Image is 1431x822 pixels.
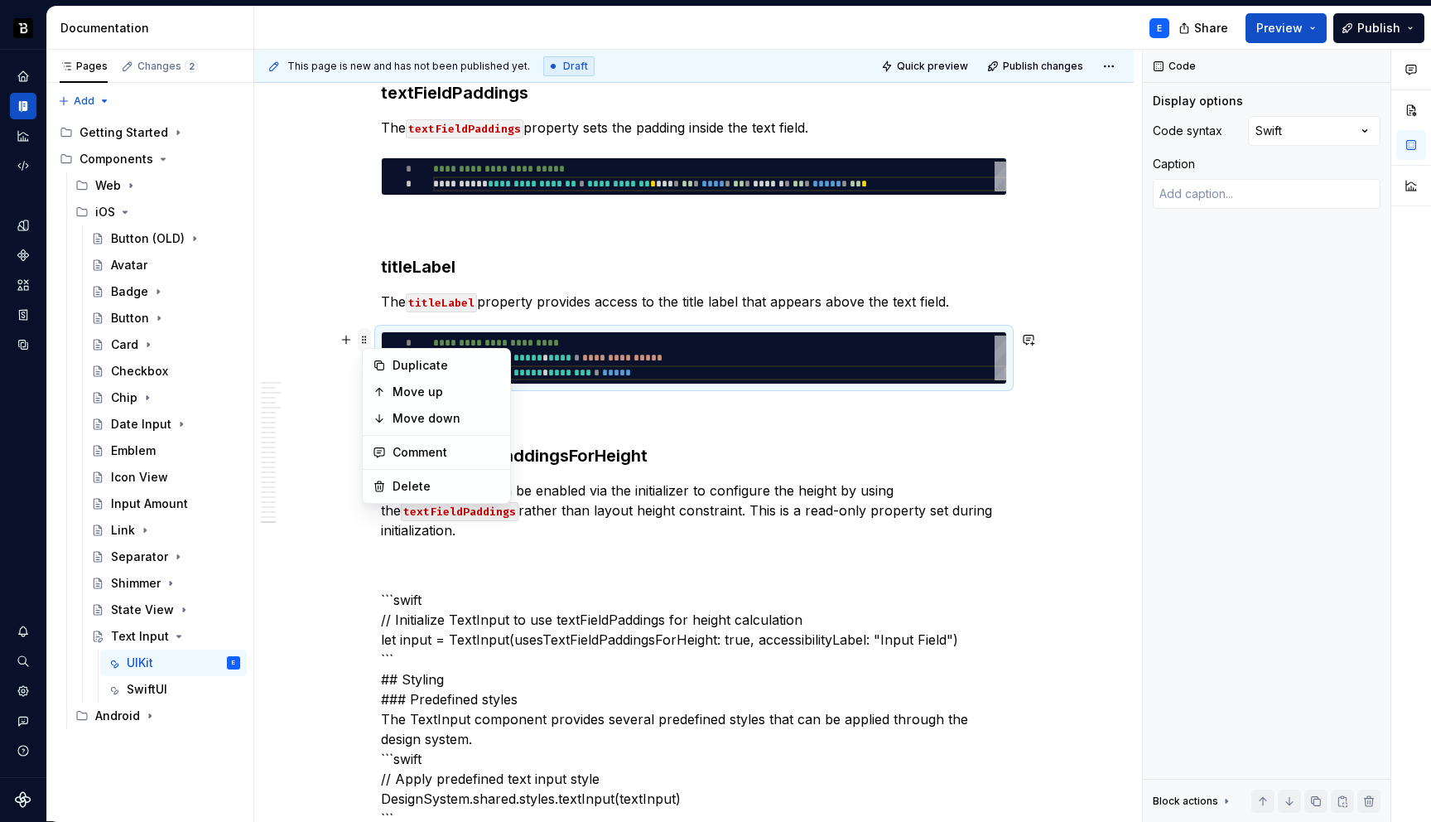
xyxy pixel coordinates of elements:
div: Emblem [111,442,156,459]
div: iOS [95,204,115,220]
span: Share [1194,20,1228,36]
p: This feature flag can be enabled via the initializer to configure the height by using the rather ... [381,481,1007,540]
code: textFieldPaddings [406,119,523,138]
div: Checkbox [111,363,168,380]
a: Assets [10,272,36,298]
div: Link [111,522,135,539]
div: Avatar [111,257,147,273]
span: Publish [1357,20,1400,36]
span: Add [74,94,94,108]
div: Getting Started [53,119,247,146]
span: 2 [185,60,198,73]
a: Text Input [84,623,247,650]
div: Android [69,703,247,729]
div: Display options [1153,93,1243,109]
code: textFieldPaddings [401,502,518,521]
svg: Supernova Logo [15,791,31,808]
a: Home [10,63,36,89]
a: Code automation [10,152,36,179]
div: Date Input [111,416,171,433]
div: Changes [137,60,198,73]
button: Notifications [10,618,36,645]
div: Getting Started [79,124,168,141]
p: The property sets the padding inside the text field. [381,118,1007,138]
a: Badge [84,278,247,305]
div: Components [79,151,153,167]
a: Icon View [84,464,247,491]
img: ef5c8306-425d-487c-96cf-06dd46f3a532.png [13,18,33,38]
a: State View [84,597,247,623]
div: Delete [393,478,500,495]
a: Settings [10,678,36,704]
a: SwiftUI [100,676,247,703]
div: Pages [60,60,108,73]
a: Link [84,517,247,544]
span: Preview [1256,20,1303,36]
a: Checkbox [84,358,247,384]
div: Move down [393,410,500,427]
button: Quick preview [876,55,976,78]
div: Web [95,177,121,194]
div: Input Amount [111,496,188,512]
button: Share [1170,13,1239,43]
button: Add [53,89,115,113]
div: Components [53,146,247,172]
span: Draft [563,60,588,73]
div: Separator [111,549,168,565]
div: Block actions [1153,790,1233,813]
a: Separator [84,544,247,570]
button: Contact support [10,708,36,734]
div: Shimmer [111,575,161,592]
a: Date Input [84,411,247,438]
a: Input Amount [84,491,247,517]
div: SwiftUI [127,681,167,698]
div: Text Input [111,628,169,645]
a: Card [84,331,247,358]
p: The property provides access to the title label that appears above the text field. [381,292,1007,312]
button: Publish changes [982,55,1091,78]
div: Code syntax [1153,123,1222,139]
div: Page tree [53,119,247,729]
h3: usesTextFieldPaddingsForHeight [381,444,1007,467]
button: Publish [1333,13,1424,43]
button: Preview [1245,13,1327,43]
button: Search ⌘K [10,648,36,675]
span: This page is new and has not been published yet. [287,60,530,73]
a: Button [84,305,247,331]
div: Block actions [1153,795,1218,808]
a: Chip [84,384,247,411]
a: Emblem [84,438,247,464]
span: Publish changes [1003,60,1083,73]
a: Components [10,242,36,268]
code: titleLabel [406,293,477,312]
div: Comment [393,444,500,461]
a: Shimmer [84,570,247,597]
div: Button (OLD) [111,230,185,247]
div: Caption [1153,156,1195,172]
div: Chip [111,389,137,406]
div: Icon View [111,469,168,486]
div: E [232,655,235,671]
h3: textFieldPaddings [381,81,1007,104]
a: Avatar [84,252,247,278]
a: Storybook stories [10,302,36,328]
a: Documentation [10,93,36,119]
div: Analytics [10,123,36,149]
h3: titleLabel [381,255,1007,278]
div: UIKit [127,655,153,671]
a: Design tokens [10,212,36,239]
div: State View [111,602,174,618]
a: Data sources [10,331,36,358]
div: Android [95,708,140,724]
a: UIKitE [100,650,247,676]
